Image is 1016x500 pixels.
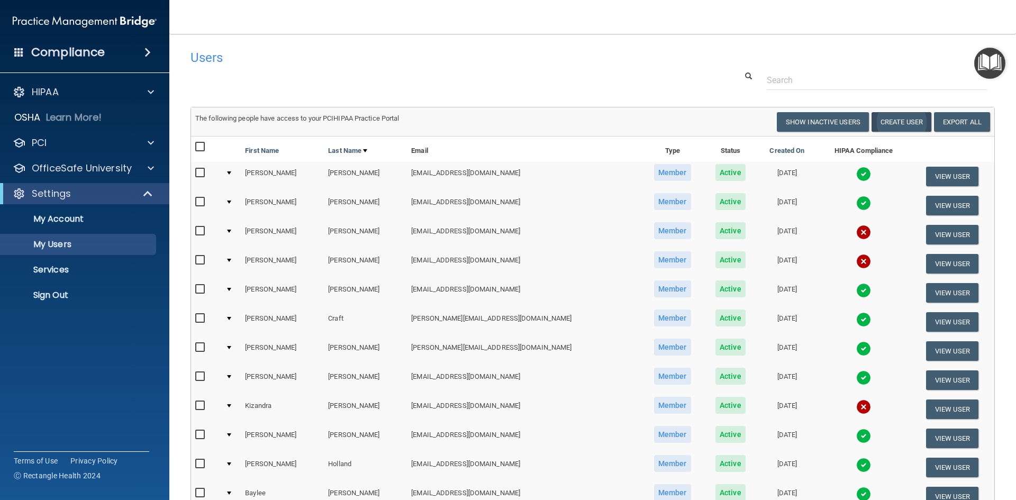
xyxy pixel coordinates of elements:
span: Member [654,397,691,414]
span: Member [654,222,691,239]
a: Created On [769,144,804,157]
span: Member [654,193,691,210]
td: [PERSON_NAME] [241,337,324,366]
p: PCI [32,137,47,149]
a: Privacy Policy [70,456,118,466]
td: [DATE] [757,366,818,395]
span: Active [715,339,746,356]
td: [PERSON_NAME] [324,278,407,307]
td: [PERSON_NAME] [324,220,407,249]
a: HIPAA [13,86,154,98]
span: Active [715,222,746,239]
p: Settings [32,187,71,200]
th: HIPAA Compliance [817,137,910,162]
p: OfficeSafe University [32,162,132,175]
a: Terms of Use [14,456,58,466]
td: [EMAIL_ADDRESS][DOMAIN_NAME] [407,162,641,191]
img: cross.ca9f0e7f.svg [856,399,871,414]
td: [PERSON_NAME] [324,366,407,395]
span: Active [715,455,746,472]
td: [PERSON_NAME] [241,424,324,453]
td: [DATE] [757,162,818,191]
button: Open Resource Center [974,48,1005,79]
td: [PERSON_NAME][EMAIL_ADDRESS][DOMAIN_NAME] [407,307,641,337]
button: View User [926,283,978,303]
td: [EMAIL_ADDRESS][DOMAIN_NAME] [407,395,641,424]
span: Member [654,368,691,385]
span: Member [654,251,691,268]
button: View User [926,196,978,215]
p: Sign Out [7,290,151,301]
button: View User [926,225,978,244]
td: [DATE] [757,307,818,337]
button: View User [926,458,978,477]
td: Craft [324,307,407,337]
img: tick.e7d51cea.svg [856,196,871,211]
td: [EMAIL_ADDRESS][DOMAIN_NAME] [407,191,641,220]
p: Services [7,265,151,275]
img: tick.e7d51cea.svg [856,370,871,385]
a: PCI [13,137,154,149]
td: [PERSON_NAME] [324,249,407,278]
button: View User [926,370,978,390]
td: [PERSON_NAME] [324,395,407,424]
span: Active [715,368,746,385]
p: HIPAA [32,86,59,98]
button: View User [926,312,978,332]
span: Member [654,455,691,472]
td: [PERSON_NAME] [241,453,324,482]
td: [DATE] [757,453,818,482]
a: Export All [934,112,990,132]
button: Create User [872,112,931,132]
span: Active [715,280,746,297]
a: Last Name [328,144,367,157]
td: [DATE] [757,220,818,249]
td: [PERSON_NAME] [241,249,324,278]
span: Active [715,193,746,210]
button: View User [926,399,978,419]
td: [PERSON_NAME] [241,278,324,307]
td: [PERSON_NAME] [324,191,407,220]
h4: Compliance [31,45,105,60]
span: Active [715,310,746,326]
span: Member [654,339,691,356]
h4: Users [190,51,653,65]
img: PMB logo [13,11,157,32]
td: Kizandra [241,395,324,424]
td: Holland [324,453,407,482]
iframe: Drift Widget Chat Controller [833,425,1003,467]
td: [DATE] [757,424,818,453]
td: [EMAIL_ADDRESS][DOMAIN_NAME] [407,220,641,249]
span: Active [715,251,746,268]
td: [EMAIL_ADDRESS][DOMAIN_NAME] [407,424,641,453]
th: Type [641,137,704,162]
span: Ⓒ Rectangle Health 2024 [14,470,101,481]
img: tick.e7d51cea.svg [856,167,871,181]
span: Member [654,280,691,297]
span: Active [715,426,746,443]
td: [DATE] [757,278,818,307]
td: [PERSON_NAME] [324,162,407,191]
button: View User [926,167,978,186]
img: cross.ca9f0e7f.svg [856,254,871,269]
td: [EMAIL_ADDRESS][DOMAIN_NAME] [407,366,641,395]
th: Email [407,137,641,162]
span: The following people have access to your PCIHIPAA Practice Portal [195,114,400,122]
button: Show Inactive Users [777,112,869,132]
input: Search [767,70,987,90]
img: tick.e7d51cea.svg [856,283,871,298]
td: [PERSON_NAME] [324,337,407,366]
button: View User [926,341,978,361]
td: [PERSON_NAME] [324,424,407,453]
img: tick.e7d51cea.svg [856,312,871,327]
span: Member [654,310,691,326]
a: First Name [245,144,279,157]
td: [DATE] [757,191,818,220]
td: [DATE] [757,395,818,424]
td: [EMAIL_ADDRESS][DOMAIN_NAME] [407,249,641,278]
button: View User [926,254,978,274]
td: [DATE] [757,337,818,366]
td: [PERSON_NAME] [241,220,324,249]
td: [PERSON_NAME] [241,191,324,220]
p: Learn More! [46,111,102,124]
